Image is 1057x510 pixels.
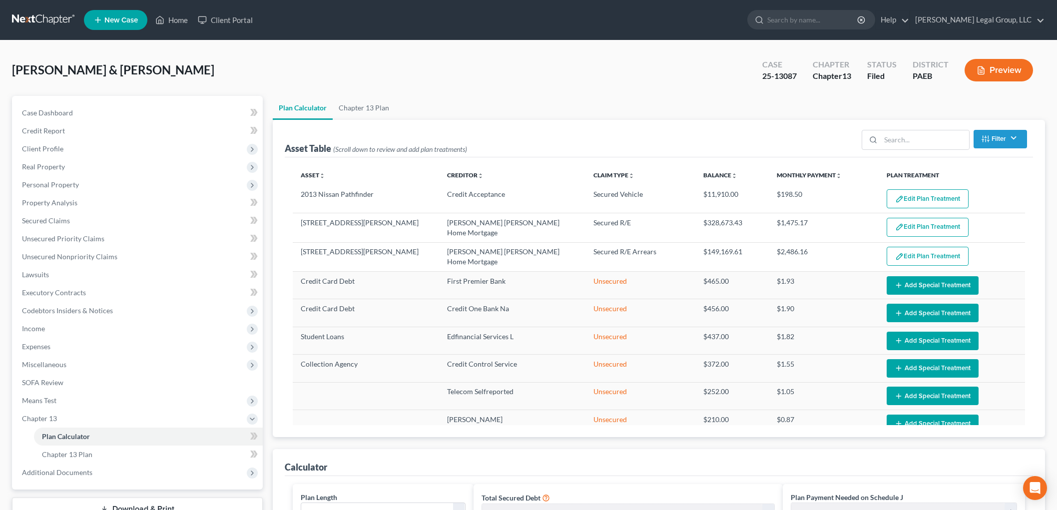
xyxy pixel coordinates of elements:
[585,185,695,213] td: Secured Vehicle
[319,173,325,179] i: unfold_more
[876,11,909,29] a: Help
[14,104,263,122] a: Case Dashboard
[301,492,337,503] label: Plan Length
[769,299,879,327] td: $1.90
[867,70,897,82] div: Filed
[439,382,585,410] td: Telecom Selfreported
[887,332,979,350] button: Add Special Treatment
[895,195,904,203] img: edit-pencil-c1479a1de80d8dea1e2430c2f745a3c6a07e9d7aa2eeffe225670001d78357a8.svg
[293,299,439,327] td: Credit Card Debt
[14,212,263,230] a: Secured Claims
[585,299,695,327] td: Unsecured
[913,70,949,82] div: PAEB
[22,144,63,153] span: Client Profile
[769,213,879,242] td: $1,475.17
[695,242,769,271] td: $149,169.61
[791,492,903,503] label: Plan Payment Needed on Schedule J
[42,450,92,459] span: Chapter 13 Plan
[193,11,258,29] a: Client Portal
[965,59,1033,81] button: Preview
[14,284,263,302] a: Executory Contracts
[285,461,327,473] div: Calculator
[22,234,104,243] span: Unsecured Priority Claims
[14,374,263,392] a: SOFA Review
[22,306,113,315] span: Codebtors Insiders & Notices
[762,70,797,82] div: 25-13087
[333,96,395,120] a: Chapter 13 Plan
[585,410,695,438] td: Unsecured
[293,185,439,213] td: 2013 Nissan Pathfinder
[769,242,879,271] td: $2,486.16
[22,108,73,117] span: Case Dashboard
[769,410,879,438] td: $0.87
[585,327,695,354] td: Unsecured
[703,171,737,179] a: Balanceunfold_more
[42,432,90,441] span: Plan Calculator
[14,248,263,266] a: Unsecured Nonpriority Claims
[34,446,263,464] a: Chapter 13 Plan
[731,173,737,179] i: unfold_more
[974,130,1027,148] button: Filter
[22,252,117,261] span: Unsecured Nonpriority Claims
[895,252,904,261] img: edit-pencil-c1479a1de80d8dea1e2430c2f745a3c6a07e9d7aa2eeffe225670001d78357a8.svg
[777,171,842,179] a: Monthly Paymentunfold_more
[14,230,263,248] a: Unsecured Priority Claims
[585,213,695,242] td: Secured R/E
[293,213,439,242] td: [STREET_ADDRESS][PERSON_NAME]
[285,142,467,154] div: Asset Table
[887,276,979,295] button: Add Special Treatment
[842,71,851,80] span: 13
[22,270,49,279] span: Lawsuits
[439,327,585,354] td: Edfinancial Services L
[913,59,949,70] div: District
[22,288,86,297] span: Executory Contracts
[769,327,879,354] td: $1.82
[439,299,585,327] td: Credit One Bank Na
[22,180,79,189] span: Personal Property
[150,11,193,29] a: Home
[887,387,979,405] button: Add Special Treatment
[34,428,263,446] a: Plan Calculator
[887,304,979,322] button: Add Special Treatment
[12,62,214,77] span: [PERSON_NAME] & [PERSON_NAME]
[769,272,879,299] td: $1.93
[887,247,969,266] button: Edit Plan Treatment
[14,266,263,284] a: Lawsuits
[439,272,585,299] td: First Premier Bank
[769,185,879,213] td: $198.50
[695,382,769,410] td: $252.00
[762,59,797,70] div: Case
[879,165,1025,185] th: Plan Treatment
[593,171,634,179] a: Claim Typeunfold_more
[22,324,45,333] span: Income
[14,194,263,212] a: Property Analysis
[695,327,769,354] td: $437.00
[867,59,897,70] div: Status
[881,130,969,149] input: Search...
[628,173,634,179] i: unfold_more
[439,185,585,213] td: Credit Acceptance
[585,382,695,410] td: Unsecured
[301,171,325,179] a: Assetunfold_more
[813,59,851,70] div: Chapter
[22,126,65,135] span: Credit Report
[585,242,695,271] td: Secured R/E Arrears
[22,468,92,477] span: Additional Documents
[22,342,50,351] span: Expenses
[478,173,484,179] i: unfold_more
[14,122,263,140] a: Credit Report
[439,410,585,438] td: [PERSON_NAME]
[769,355,879,382] td: $1.55
[767,10,859,29] input: Search by name...
[836,173,842,179] i: unfold_more
[695,355,769,382] td: $372.00
[585,272,695,299] td: Unsecured
[22,414,57,423] span: Chapter 13
[293,242,439,271] td: [STREET_ADDRESS][PERSON_NAME]
[439,213,585,242] td: [PERSON_NAME] [PERSON_NAME] Home Mortgage
[482,493,540,503] label: Total Secured Debt
[22,396,56,405] span: Means Test
[887,359,979,378] button: Add Special Treatment
[22,162,65,171] span: Real Property
[333,145,467,153] span: (Scroll down to review and add plan treatments)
